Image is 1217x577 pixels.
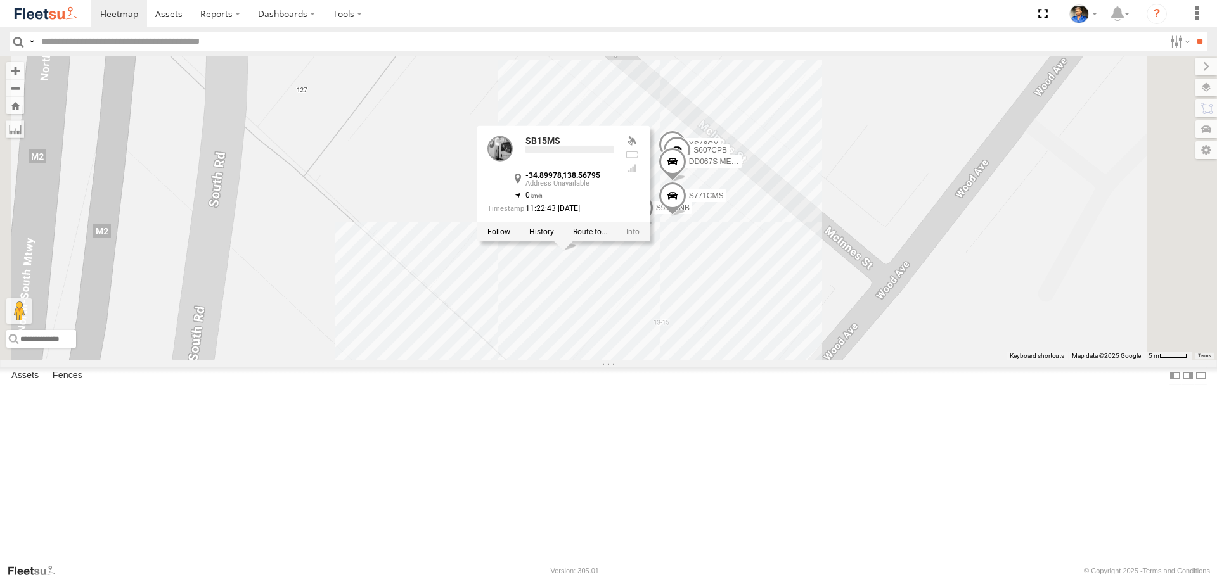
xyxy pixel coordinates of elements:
label: Search Filter Options [1165,32,1192,51]
label: Hide Summary Table [1195,367,1207,385]
label: Route To Location [573,227,607,236]
label: Measure [6,120,24,138]
a: SB15MS [525,136,560,146]
label: Assets [5,367,45,385]
label: Search Query [27,32,37,51]
div: Valid GPS Fix [624,136,640,146]
div: , [525,172,614,187]
div: Matt Draper [1065,4,1102,23]
a: View Asset Details [487,136,513,162]
div: No battery health information received from this device. [624,150,640,160]
label: Fences [46,367,89,385]
label: Dock Summary Table to the Left [1169,367,1182,385]
span: DD067S MERC [689,157,742,166]
span: 5 m [1149,352,1159,359]
a: Terms [1198,353,1211,358]
strong: 138.56795 [563,171,600,180]
span: XS46GX [689,140,719,149]
button: Zoom out [6,79,24,97]
label: Map Settings [1195,141,1217,159]
label: Realtime tracking of Asset [487,227,510,236]
i: ? [1147,4,1167,24]
span: S959CNB [656,203,690,212]
div: Date/time of location update [487,205,614,215]
span: S607CPB [693,146,727,155]
span: Map data ©2025 Google [1072,352,1141,359]
div: Version: 305.01 [551,567,599,574]
a: Terms and Conditions [1143,567,1210,574]
a: Visit our Website [7,564,65,577]
button: Keyboard shortcuts [1010,352,1064,360]
div: © Copyright 2025 - [1084,567,1210,574]
button: Drag Pegman onto the map to open Street View [6,298,32,324]
label: Dock Summary Table to the Right [1182,367,1194,385]
label: View Asset History [529,227,554,236]
div: Last Event GSM Signal Strength [624,163,640,174]
button: Zoom in [6,62,24,79]
a: View Asset Details [626,227,640,236]
span: 0 [525,191,543,200]
strong: -34.89978 [525,171,562,180]
button: Map scale: 5 m per 41 pixels [1145,352,1192,360]
span: S771CMS [689,192,724,201]
img: fleetsu-logo-horizontal.svg [13,5,79,22]
button: Zoom Home [6,97,24,114]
